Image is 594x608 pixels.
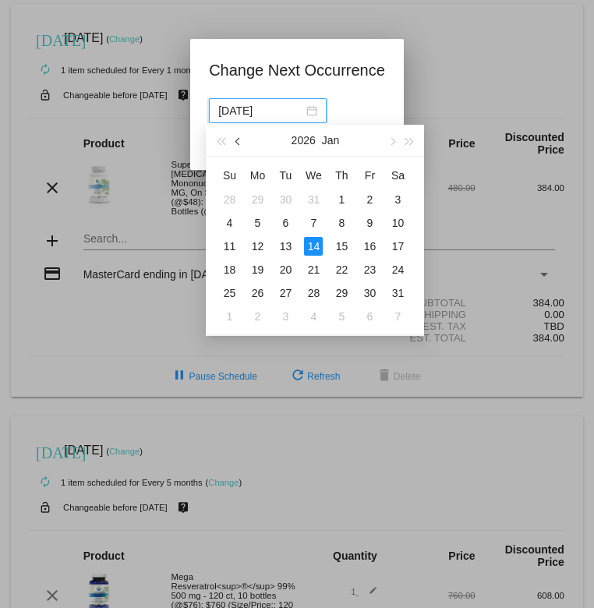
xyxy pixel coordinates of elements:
div: 22 [332,260,351,279]
th: Sun [215,163,243,188]
div: 21 [304,260,323,279]
div: 7 [304,214,323,232]
td: 1/20/2026 [271,258,299,281]
td: 1/4/2026 [215,211,243,235]
th: Sat [384,163,412,188]
div: 25 [220,284,239,302]
div: 7 [388,307,407,326]
button: Jan [322,125,340,156]
div: 4 [304,307,323,326]
td: 1/23/2026 [355,258,384,281]
div: 14 [304,237,323,256]
div: 30 [276,190,295,209]
div: 17 [388,237,407,256]
td: 1/9/2026 [355,211,384,235]
td: 1/25/2026 [215,281,243,305]
th: Fri [355,163,384,188]
td: 1/13/2026 [271,235,299,258]
div: 19 [248,260,267,279]
div: 28 [304,284,323,302]
td: 1/26/2026 [243,281,271,305]
td: 1/24/2026 [384,258,412,281]
div: 28 [220,190,239,209]
td: 12/30/2025 [271,188,299,211]
div: 18 [220,260,239,279]
td: 12/28/2025 [215,188,243,211]
div: 9 [360,214,379,232]
td: 1/18/2026 [215,258,243,281]
div: 31 [388,284,407,302]
div: 24 [388,260,407,279]
div: 4 [220,214,239,232]
div: 3 [388,190,407,209]
td: 1/22/2026 [327,258,355,281]
div: 16 [360,237,379,256]
div: 29 [332,284,351,302]
th: Mon [243,163,271,188]
td: 12/31/2025 [299,188,327,211]
td: 1/17/2026 [384,235,412,258]
button: Next year (Control + right) [401,125,418,156]
div: 8 [332,214,351,232]
div: 1 [220,307,239,326]
div: 6 [360,307,379,326]
div: 23 [360,260,379,279]
td: 1/31/2026 [384,281,412,305]
td: 1/27/2026 [271,281,299,305]
button: 2026 [292,125,316,156]
td: 2/5/2026 [327,305,355,328]
h1: Change Next Occurrence [209,58,385,83]
div: 5 [332,307,351,326]
td: 1/21/2026 [299,258,327,281]
td: 1/1/2026 [327,188,355,211]
td: 2/2/2026 [243,305,271,328]
div: 20 [276,260,295,279]
td: 2/7/2026 [384,305,412,328]
td: 1/29/2026 [327,281,355,305]
div: 27 [276,284,295,302]
td: 1/10/2026 [384,211,412,235]
div: 2 [248,307,267,326]
td: 1/14/2026 [299,235,327,258]
div: 11 [220,237,239,256]
button: Next month (PageDown) [384,125,401,156]
td: 1/6/2026 [271,211,299,235]
div: 15 [332,237,351,256]
div: 26 [248,284,267,302]
td: 1/2/2026 [355,188,384,211]
td: 1/19/2026 [243,258,271,281]
div: 3 [276,307,295,326]
td: 1/15/2026 [327,235,355,258]
div: 13 [276,237,295,256]
div: 2 [360,190,379,209]
td: 1/5/2026 [243,211,271,235]
div: 5 [248,214,267,232]
td: 1/8/2026 [327,211,355,235]
th: Wed [299,163,327,188]
input: Select date [218,102,303,119]
div: 31 [304,190,323,209]
td: 2/4/2026 [299,305,327,328]
td: 1/30/2026 [355,281,384,305]
td: 1/11/2026 [215,235,243,258]
td: 12/29/2025 [243,188,271,211]
div: 6 [276,214,295,232]
th: Thu [327,163,355,188]
td: 2/3/2026 [271,305,299,328]
div: 1 [332,190,351,209]
button: Last year (Control + left) [212,125,229,156]
td: 1/7/2026 [299,211,327,235]
div: 12 [248,237,267,256]
td: 2/6/2026 [355,305,384,328]
th: Tue [271,163,299,188]
td: 2/1/2026 [215,305,243,328]
div: 10 [388,214,407,232]
td: 1/12/2026 [243,235,271,258]
td: 1/3/2026 [384,188,412,211]
td: 1/28/2026 [299,281,327,305]
div: 29 [248,190,267,209]
button: Previous month (PageUp) [230,125,247,156]
div: 30 [360,284,379,302]
td: 1/16/2026 [355,235,384,258]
